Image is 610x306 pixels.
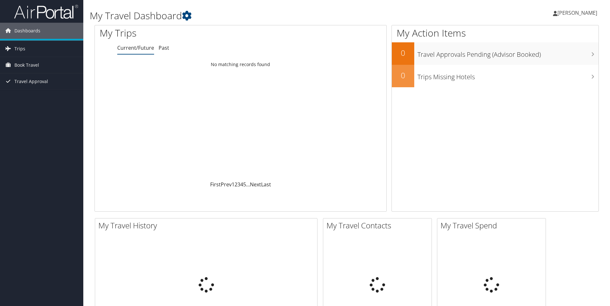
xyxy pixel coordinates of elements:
[392,42,598,65] a: 0Travel Approvals Pending (Advisor Booked)
[417,69,598,81] h3: Trips Missing Hotels
[14,57,39,73] span: Book Travel
[392,47,414,58] h2: 0
[240,181,243,188] a: 4
[417,47,598,59] h3: Travel Approvals Pending (Advisor Booked)
[14,4,78,19] img: airportal-logo.png
[210,181,221,188] a: First
[90,9,432,22] h1: My Travel Dashboard
[14,41,25,57] span: Trips
[392,65,598,87] a: 0Trips Missing Hotels
[100,26,260,40] h1: My Trips
[392,70,414,81] h2: 0
[98,220,317,231] h2: My Travel History
[14,73,48,89] span: Travel Approval
[95,59,386,70] td: No matching records found
[326,220,432,231] h2: My Travel Contacts
[221,181,232,188] a: Prev
[14,23,40,39] span: Dashboards
[246,181,250,188] span: …
[392,26,598,40] h1: My Action Items
[117,44,154,51] a: Current/Future
[250,181,261,188] a: Next
[261,181,271,188] a: Last
[232,181,235,188] a: 1
[235,181,237,188] a: 2
[243,181,246,188] a: 5
[441,220,546,231] h2: My Travel Spend
[159,44,169,51] a: Past
[553,3,604,22] a: [PERSON_NAME]
[557,9,597,16] span: [PERSON_NAME]
[237,181,240,188] a: 3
